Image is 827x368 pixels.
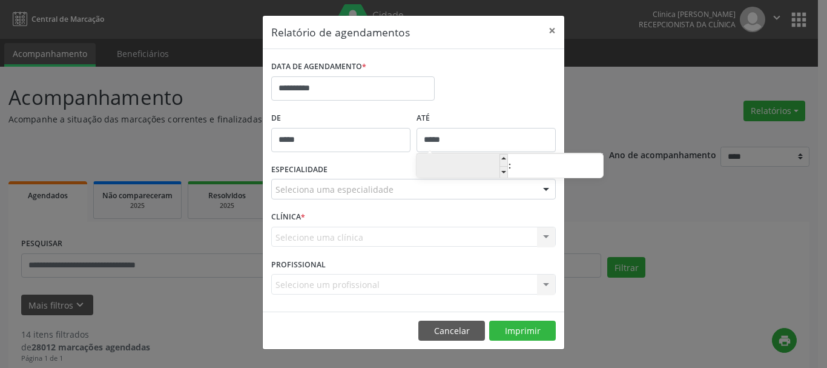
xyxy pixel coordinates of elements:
[508,153,512,178] span: :
[271,109,410,128] label: De
[540,16,564,45] button: Close
[271,58,366,76] label: DATA DE AGENDAMENTO
[512,155,603,179] input: Minute
[417,155,508,179] input: Hour
[271,24,410,40] h5: Relatório de agendamentos
[489,321,556,341] button: Imprimir
[271,255,326,274] label: PROFISSIONAL
[271,208,305,227] label: CLÍNICA
[418,321,485,341] button: Cancelar
[275,183,394,196] span: Seleciona uma especialidade
[417,109,556,128] label: ATÉ
[271,161,328,179] label: ESPECIALIDADE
